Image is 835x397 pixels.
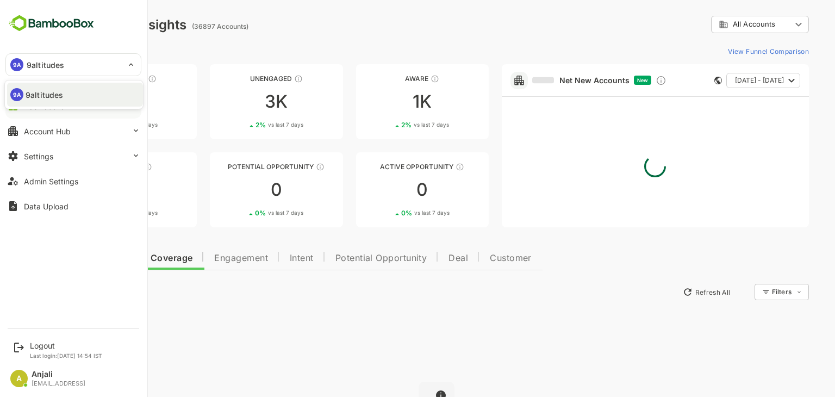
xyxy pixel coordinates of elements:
ag: (36897 Accounts) [154,22,214,30]
div: Potential Opportunity [172,163,304,171]
a: UnreachedThese accounts have not been engaged with for a defined time period33K0%vs last 7 days [26,64,159,139]
div: 6 % [71,209,120,217]
div: These accounts have open opportunities which might be at any of the Sales Stages [417,163,426,171]
span: vs last 7 days [230,121,265,129]
div: 0 [318,181,451,199]
span: Intent [252,254,276,263]
a: Potential OpportunityThese accounts are MQAs and can be passed on to Inside Sales00%vs last 7 days [172,152,304,227]
div: These accounts have just entered the buying cycle and need further nurturing [392,75,401,83]
div: These accounts have not been engaged with for a defined time period [110,75,119,83]
a: UnengagedThese accounts have not shown enough engagement and need nurturing3K2%vs last 7 days [172,64,304,139]
div: These accounts are warm, further nurturing would qualify them to MQAs [105,163,114,171]
div: Filters [734,288,753,296]
div: Engaged [26,163,159,171]
span: Engagement [176,254,230,263]
div: Unreached [26,75,159,83]
div: Discover new ICP-fit accounts showing engagement — via intent surges, anonymous website visits, L... [618,75,628,86]
div: 0 % [217,209,265,217]
a: EngagedThese accounts are warm, further nurturing would qualify them to MQAs1906%vs last 7 days [26,152,159,227]
span: Potential Opportunity [297,254,389,263]
div: 2 % [363,121,411,129]
span: vs last 7 days [84,209,120,217]
div: All Accounts [673,14,771,35]
div: 1K [318,93,451,110]
div: This card does not support filter and segments [676,77,684,84]
div: Filters [733,282,771,302]
span: Deal [410,254,430,263]
button: [DATE] - [DATE] [688,73,762,88]
div: 33K [26,93,159,110]
div: 9A [10,88,23,101]
span: vs last 7 days [376,121,411,129]
div: 0 % [71,121,120,129]
span: New [599,77,610,83]
div: 2 % [217,121,265,129]
span: All Accounts [695,20,737,28]
span: Customer [452,254,494,263]
a: Active OpportunityThese accounts have open opportunities which might be at any of the Sales Stage... [318,152,451,227]
a: Net New Accounts [494,76,591,85]
span: vs last 7 days [230,209,265,217]
div: Active Opportunity [318,163,451,171]
div: 0 % [363,209,412,217]
a: AwareThese accounts have just entered the buying cycle and need further nurturing1K2%vs last 7 days [318,64,451,139]
div: 3K [172,93,304,110]
div: These accounts have not shown enough engagement and need nurturing [256,75,265,83]
span: [DATE] - [DATE] [697,73,746,88]
button: Refresh All [640,283,697,301]
div: 190 [26,181,159,199]
span: vs last 7 days [376,209,412,217]
div: These accounts are MQAs and can be passed on to Inside Sales [278,163,286,171]
div: 0 [172,181,304,199]
button: View Funnel Comparison [686,42,771,60]
span: Data Quality and Coverage [37,254,154,263]
button: New Insights [26,282,105,302]
span: vs last 7 days [84,121,120,129]
div: Dashboard Insights [26,17,148,33]
div: All Accounts [681,20,753,29]
div: Aware [318,75,451,83]
div: Unengaged [172,75,304,83]
p: 9altitudes [26,89,63,101]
